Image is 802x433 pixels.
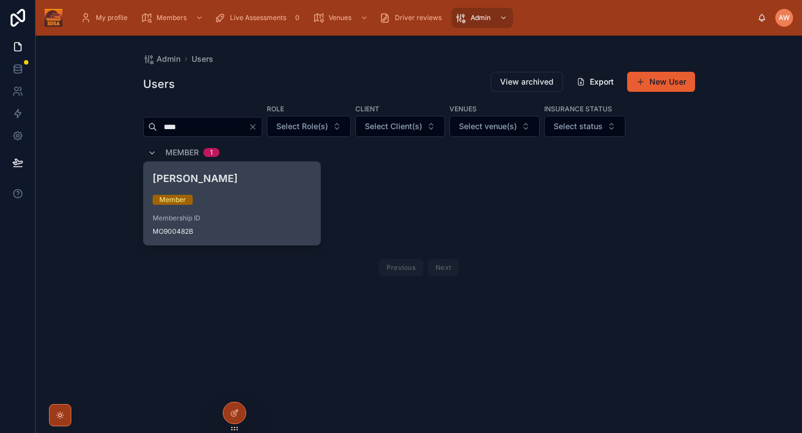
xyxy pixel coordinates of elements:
span: Members [157,13,187,22]
div: 0 [291,11,304,24]
a: Users [192,53,213,65]
label: Venues [449,104,477,114]
label: Role [267,104,284,114]
span: Member [165,147,199,158]
span: Select Role(s) [276,121,328,132]
a: Live Assessments0 [211,8,307,28]
a: Admin [143,53,180,65]
div: scrollable content [71,6,757,30]
span: Live Assessments [230,13,286,22]
button: Export [568,72,623,92]
a: Members [138,8,209,28]
a: My profile [77,8,135,28]
button: Select Button [355,116,445,137]
span: Select Client(s) [365,121,422,132]
a: [PERSON_NAME]MemberMembership IDMO900482B [143,161,321,245]
a: Admin [452,8,513,28]
button: Select Button [544,116,625,137]
label: Insurance status [544,104,612,114]
div: 1 [210,148,213,157]
div: Member [159,195,186,205]
span: Venues [329,13,351,22]
button: View archived [491,72,563,92]
button: Select Button [267,116,351,137]
button: Clear [248,122,262,131]
span: My profile [96,13,128,22]
span: Admin [471,13,491,22]
span: AW [779,13,790,22]
h1: Users [143,76,175,92]
a: Venues [310,8,374,28]
span: Admin [157,53,180,65]
span: Select venue(s) [459,121,517,132]
span: Select status [554,121,603,132]
span: Driver reviews [395,13,442,22]
h4: [PERSON_NAME] [153,171,312,186]
img: App logo [45,9,62,27]
span: View archived [500,76,554,87]
span: MO900482B [153,227,312,236]
button: New User [627,72,695,92]
a: Driver reviews [376,8,449,28]
span: Membership ID [153,214,312,223]
button: Select Button [449,116,540,137]
label: Client [355,104,379,114]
